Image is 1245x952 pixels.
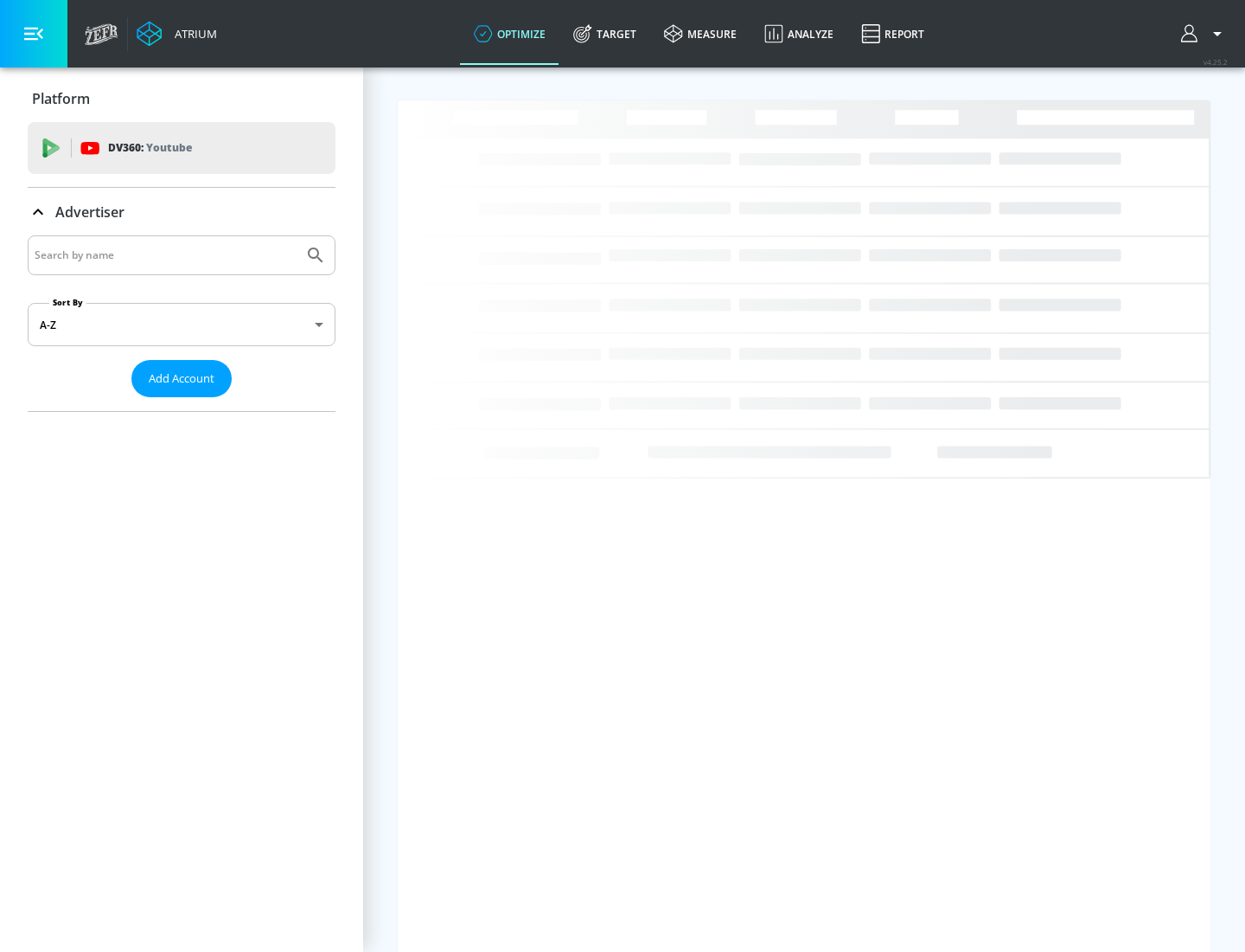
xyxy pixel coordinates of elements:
[28,122,335,174] div: DV360: Youtube
[32,89,90,108] p: Platform
[28,303,335,346] div: A-Z
[35,244,297,267] input: Search by name
[28,397,335,411] nav: list of Advertiser
[559,3,650,65] a: Target
[460,3,559,65] a: optimize
[168,26,217,42] div: Atrium
[847,3,938,65] a: Report
[55,203,124,222] p: Advertiser
[28,74,335,123] div: Platform
[750,3,847,65] a: Analyze
[137,21,217,47] a: Atrium
[49,297,86,308] label: Sort By
[650,3,750,65] a: measure
[131,360,232,397] button: Add Account
[28,188,335,236] div: Advertiser
[1203,57,1228,67] span: v 4.25.2
[146,138,192,157] p: Youtube
[28,235,335,411] div: Advertiser
[108,138,192,158] p: DV360:
[149,369,214,389] span: Add Account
